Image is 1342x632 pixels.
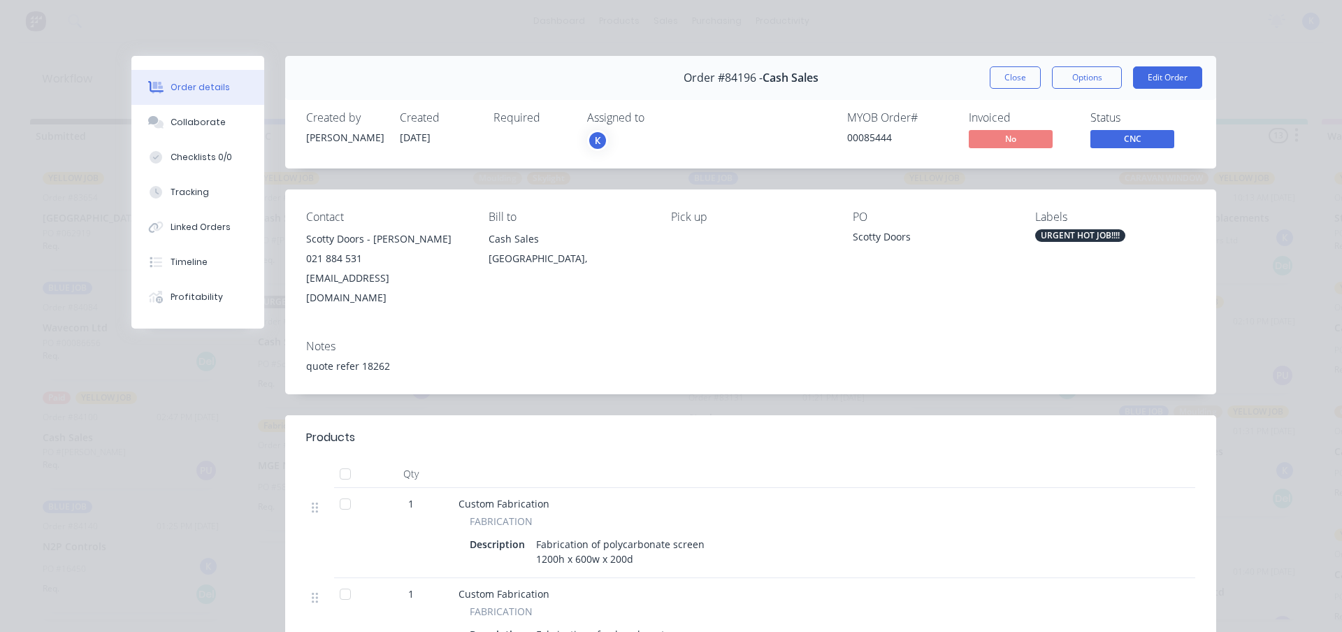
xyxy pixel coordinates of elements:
div: Products [306,429,355,446]
button: Linked Orders [131,210,264,245]
div: MYOB Order # [847,111,952,124]
div: URGENT HOT JOB!!!! [1035,229,1125,242]
button: Tracking [131,175,264,210]
div: Profitability [171,291,223,303]
div: [GEOGRAPHIC_DATA], [489,249,649,268]
span: Custom Fabrication [459,587,549,601]
button: Profitability [131,280,264,315]
div: Cash Sales [489,229,649,249]
div: Bill to [489,210,649,224]
button: Order details [131,70,264,105]
div: Labels [1035,210,1195,224]
div: Order details [171,81,230,94]
div: Required [493,111,570,124]
div: Linked Orders [171,221,231,234]
div: Checklists 0/0 [171,151,232,164]
span: FABRICATION [470,604,533,619]
div: [PERSON_NAME] [306,130,383,145]
div: Status [1090,111,1195,124]
div: Contact [306,210,466,224]
button: CNC [1090,130,1174,151]
span: CNC [1090,130,1174,148]
div: Collaborate [171,116,226,129]
div: Assigned to [587,111,727,124]
div: Scotty Doors - [PERSON_NAME]021 884 531[EMAIL_ADDRESS][DOMAIN_NAME] [306,229,466,308]
button: Options [1052,66,1122,89]
div: Tracking [171,186,209,199]
span: FABRICATION [470,514,533,529]
span: Custom Fabrication [459,497,549,510]
div: Fabrication of polycarbonate screen 1200h x 600w x 200d [531,534,710,569]
button: Close [990,66,1041,89]
span: Order #84196 - [684,71,763,85]
span: 1 [408,496,414,511]
button: Timeline [131,245,264,280]
span: 1 [408,587,414,601]
div: Created [400,111,477,124]
span: [DATE] [400,131,431,144]
span: No [969,130,1053,148]
div: Description [470,534,531,554]
div: 021 884 531 [306,249,466,268]
span: Cash Sales [763,71,818,85]
div: Qty [369,460,453,488]
div: Pick up [671,210,831,224]
button: Edit Order [1133,66,1202,89]
div: PO [853,210,1013,224]
button: K [587,130,608,151]
div: Created by [306,111,383,124]
div: Scotty Doors [853,229,1013,249]
div: Invoiced [969,111,1074,124]
button: Checklists 0/0 [131,140,264,175]
div: [EMAIL_ADDRESS][DOMAIN_NAME] [306,268,466,308]
button: Collaborate [131,105,264,140]
div: Timeline [171,256,208,268]
div: Notes [306,340,1195,353]
div: quote refer 18262 [306,359,1195,373]
div: Cash Sales[GEOGRAPHIC_DATA], [489,229,649,274]
div: Scotty Doors - [PERSON_NAME] [306,229,466,249]
div: 00085444 [847,130,952,145]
